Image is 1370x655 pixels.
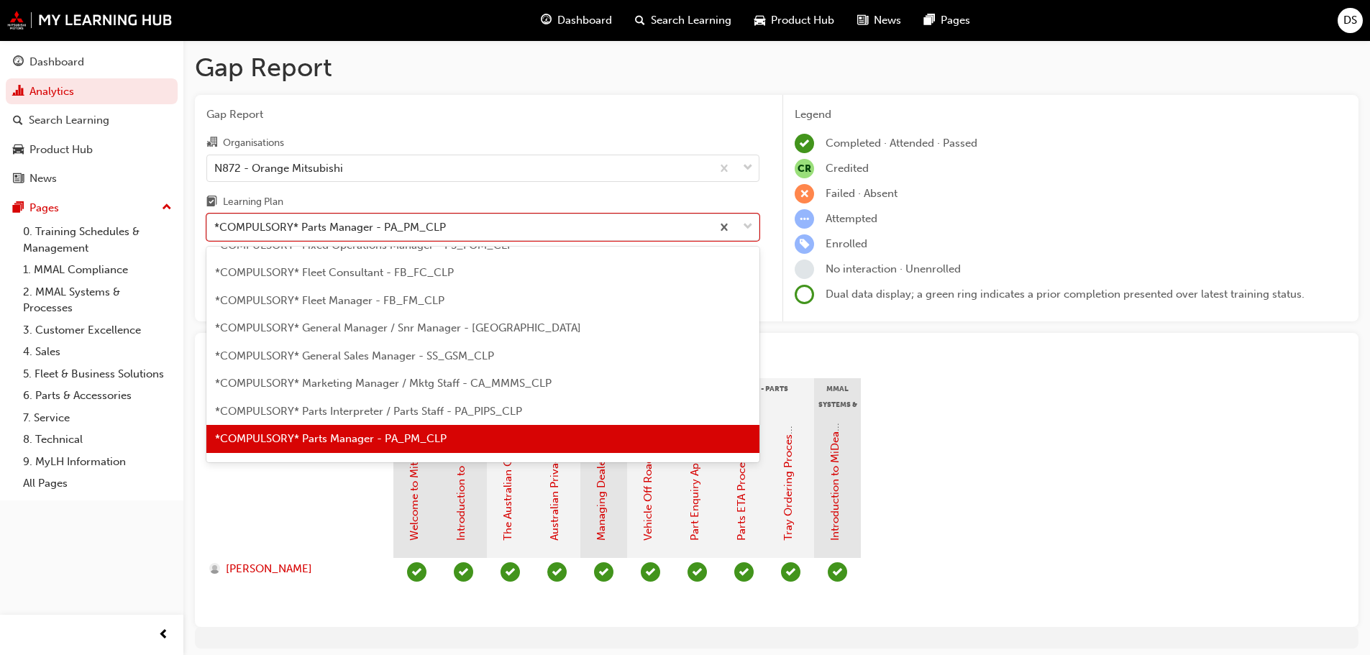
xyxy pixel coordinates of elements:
span: *COMPULSORY* Parts Manager - PA_PM_CLP [215,432,447,445]
span: Product Hub [771,12,834,29]
span: learningRecordVerb_COMPLETE-icon [407,562,426,582]
span: Pages [941,12,970,29]
span: prev-icon [158,626,169,644]
span: [PERSON_NAME] [226,561,312,577]
span: learningRecordVerb_COMPLETE-icon [734,562,754,582]
a: Analytics [6,78,178,105]
span: learningRecordVerb_PASS-icon [454,562,473,582]
a: [PERSON_NAME] [209,561,380,577]
span: learningRecordVerb_FAIL-icon [795,184,814,203]
span: pages-icon [13,202,24,215]
div: N872 - Orange Mitsubishi [214,160,343,176]
a: All Pages [17,472,178,495]
div: *COMPULSORY* Parts Manager - PA_PM_CLP [214,219,446,236]
button: Pages [6,195,178,221]
button: DashboardAnalyticsSearch LearningProduct HubNews [6,46,178,195]
div: Pages [29,200,59,216]
span: learningRecordVerb_ATTEMPT-icon [795,209,814,229]
span: Dashboard [557,12,612,29]
a: Introduction to MiDealerAssist [828,390,841,541]
a: 0. Training Schedules & Management [17,221,178,259]
span: up-icon [162,198,172,217]
span: learningRecordVerb_COMPLETE-icon [795,134,814,153]
img: mmal [7,11,173,29]
span: learningplan-icon [206,196,217,209]
span: organisation-icon [206,137,217,150]
a: 9. MyLH Information [17,451,178,473]
span: down-icon [743,159,753,178]
h1: Gap Report [195,52,1358,83]
span: *COMPULSORY* Pre-Delivery Manager - PS_PDM_CLP [215,460,491,473]
span: *COMPULSORY* Marketing Manager / Mktg Staff - CA_MMMS_CLP [215,377,552,390]
span: learningRecordVerb_PASS-icon [547,562,567,582]
a: 5. Fleet & Business Solutions [17,363,178,385]
span: search-icon [635,12,645,29]
span: learningRecordVerb_COMPLETE-icon [688,562,707,582]
span: No interaction · Unenrolled [826,262,961,275]
div: Legend [795,106,1347,123]
span: *COMPULSORY* General Sales Manager - SS_GSM_CLP [215,349,494,362]
span: learningRecordVerb_NONE-icon [795,260,814,279]
div: Learning Plan [223,195,283,209]
span: Attempted [826,212,877,225]
span: car-icon [754,12,765,29]
a: Dashboard [6,49,178,75]
span: *COMPULSORY* General Manager / Snr Manager - [GEOGRAPHIC_DATA] [215,321,581,334]
div: Search Learning [29,112,109,129]
div: Dashboard [29,54,84,70]
span: learningRecordVerb_PASS-icon [828,562,847,582]
span: *COMPULSORY* Fixed Operations Manager - PS_FOM_CLP [215,239,513,252]
button: DS [1338,8,1363,33]
a: pages-iconPages [913,6,982,35]
span: pages-icon [924,12,935,29]
div: MMAL Systems & Processes - General [814,378,861,414]
a: Search Learning [6,107,178,134]
a: guage-iconDashboard [529,6,624,35]
a: Parts ETA Process - Video [735,413,748,541]
span: Completed · Attended · Passed [826,137,977,150]
span: null-icon [795,159,814,178]
span: down-icon [743,218,753,237]
a: 2. MMAL Systems & Processes [17,281,178,319]
div: News [29,170,57,187]
a: news-iconNews [846,6,913,35]
span: DS [1343,12,1357,29]
span: Credited [826,162,869,175]
span: chart-icon [13,86,24,99]
a: 7. Service [17,407,178,429]
span: news-icon [857,12,868,29]
a: 3. Customer Excellence [17,319,178,342]
span: learningRecordVerb_COMPLETE-icon [781,562,800,582]
a: car-iconProduct Hub [743,6,846,35]
span: guage-icon [13,56,24,69]
span: *COMPULSORY* Fleet Manager - FB_FM_CLP [215,294,444,307]
span: Failed · Absent [826,187,898,200]
div: Product Hub [29,142,93,158]
span: car-icon [13,144,24,157]
a: search-iconSearch Learning [624,6,743,35]
a: News [6,165,178,192]
span: Search Learning [651,12,731,29]
span: learningRecordVerb_COMPLETE-icon [641,562,660,582]
span: guage-icon [541,12,552,29]
a: 6. Parts & Accessories [17,385,178,407]
span: news-icon [13,173,24,185]
span: learningRecordVerb_PASS-icon [594,562,613,582]
span: Gap Report [206,106,759,123]
span: *COMPULSORY* Fleet Consultant - FB_FC_CLP [215,266,454,279]
a: 1. MMAL Compliance [17,259,178,281]
a: Product Hub [6,137,178,163]
span: learningRecordVerb_PASS-icon [501,562,520,582]
span: *COMPULSORY* Parts Interpreter / Parts Staff - PA_PIPS_CLP [215,405,522,418]
span: Dual data display; a green ring indicates a prior completion presented over latest training status. [826,288,1305,301]
span: Enrolled [826,237,867,250]
span: search-icon [13,114,23,127]
span: learningRecordVerb_ENROLL-icon [795,234,814,254]
a: 8. Technical [17,429,178,451]
span: News [874,12,901,29]
a: 4. Sales [17,341,178,363]
div: Organisations [223,136,284,150]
